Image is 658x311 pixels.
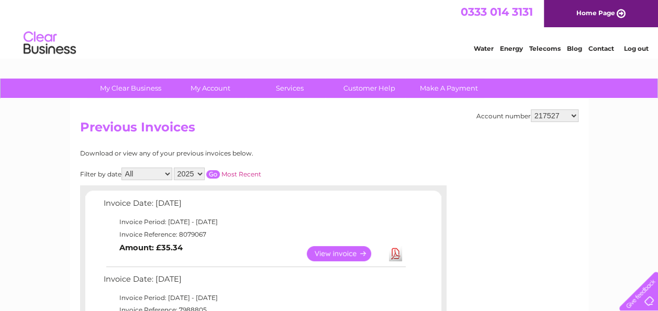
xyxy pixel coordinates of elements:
div: Account number [476,109,578,122]
b: Amount: £35.34 [119,243,183,252]
td: Invoice Reference: 8079067 [101,228,407,241]
div: Clear Business is a trading name of Verastar Limited (registered in [GEOGRAPHIC_DATA] No. 3667643... [82,6,577,51]
td: Invoice Date: [DATE] [101,196,407,216]
a: Log out [623,45,648,52]
a: Most Recent [221,170,261,178]
a: My Clear Business [87,79,174,98]
td: Invoice Period: [DATE] - [DATE] [101,292,407,304]
img: logo.png [23,27,76,59]
a: Customer Help [326,79,412,98]
div: Download or view any of your previous invoices below. [80,150,355,157]
a: Blog [567,45,582,52]
a: View [307,246,384,261]
a: Contact [588,45,614,52]
div: Filter by date [80,168,355,180]
a: Energy [500,45,523,52]
td: Invoice Period: [DATE] - [DATE] [101,216,407,228]
a: Download [389,246,402,261]
td: Invoice Date: [DATE] [101,272,407,292]
a: Make A Payment [406,79,492,98]
h2: Previous Invoices [80,120,578,140]
a: Services [247,79,333,98]
a: Telecoms [529,45,561,52]
a: Water [474,45,494,52]
a: My Account [167,79,253,98]
a: 0333 014 3131 [461,5,533,18]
